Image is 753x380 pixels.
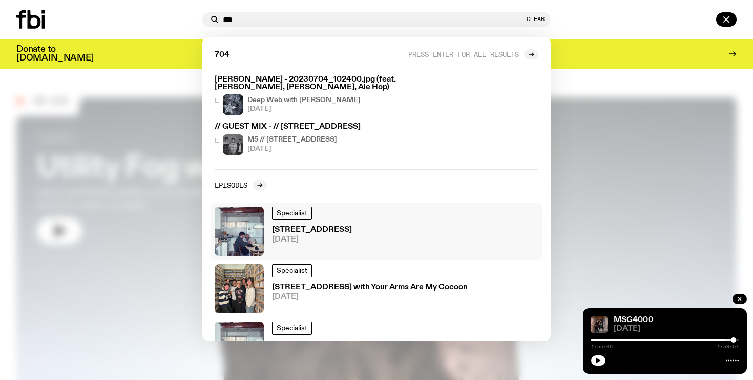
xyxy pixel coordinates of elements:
a: // GUEST MIX - // [STREET_ADDRESS]M5 // [STREET_ADDRESS][DATE] [211,119,407,158]
a: Pat sits at a dining table with his profile facing the camera. Rhea sits to his left facing the c... [211,203,542,260]
span: 1:55:40 [591,344,613,349]
span: 1:59:57 [717,344,739,349]
h4: M5 // [STREET_ADDRESS] [247,136,337,143]
h3: Donate to [DOMAIN_NAME] [16,45,94,63]
button: Clear [527,16,545,22]
a: [PERSON_NAME] - 20230704_102400.jpg (feat. [PERSON_NAME], [PERSON_NAME], Ale Hop)Deep Web with [P... [211,72,407,119]
a: Press enter for all results [408,49,538,59]
a: MSG4000 [614,316,653,324]
h2: Episodes [215,181,247,189]
h3: [STREET_ADDRESS] [272,226,352,234]
span: [DATE] [247,106,361,112]
span: [DATE] [272,236,352,244]
span: [DATE] [247,146,337,152]
h3: [STREET_ADDRESS] with Your Arms Are My Cocoon [272,284,468,291]
h3: // GUEST MIX - // [STREET_ADDRESS] [215,123,403,131]
span: [DATE] [272,293,468,301]
img: Pat sits at a dining table with his profile facing the camera. Rhea sits to his left facing the c... [215,207,264,256]
a: Artist Your Arms Are My Cocoon in the fbi music librarySpecialist[STREET_ADDRESS] with Your Arms ... [211,260,542,317]
h3: [PERSON_NAME] - 20230704_102400.jpg (feat. [PERSON_NAME], [PERSON_NAME], Ale Hop) [215,76,403,91]
span: 704 [215,51,229,59]
img: Artist Your Arms Are My Cocoon in the fbi music library [215,264,264,313]
a: Episodes [215,180,267,190]
span: Press enter for all results [408,50,519,58]
a: Pat sits at a dining table with his profile facing the camera. Rhea sits to his left facing the c... [211,317,542,375]
img: Pat sits at a dining table with his profile facing the camera. Rhea sits to his left facing the c... [215,322,264,371]
span: [DATE] [614,325,739,333]
h3: [STREET_ADDRESS] [272,341,352,349]
h4: Deep Web with [PERSON_NAME] [247,97,361,104]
